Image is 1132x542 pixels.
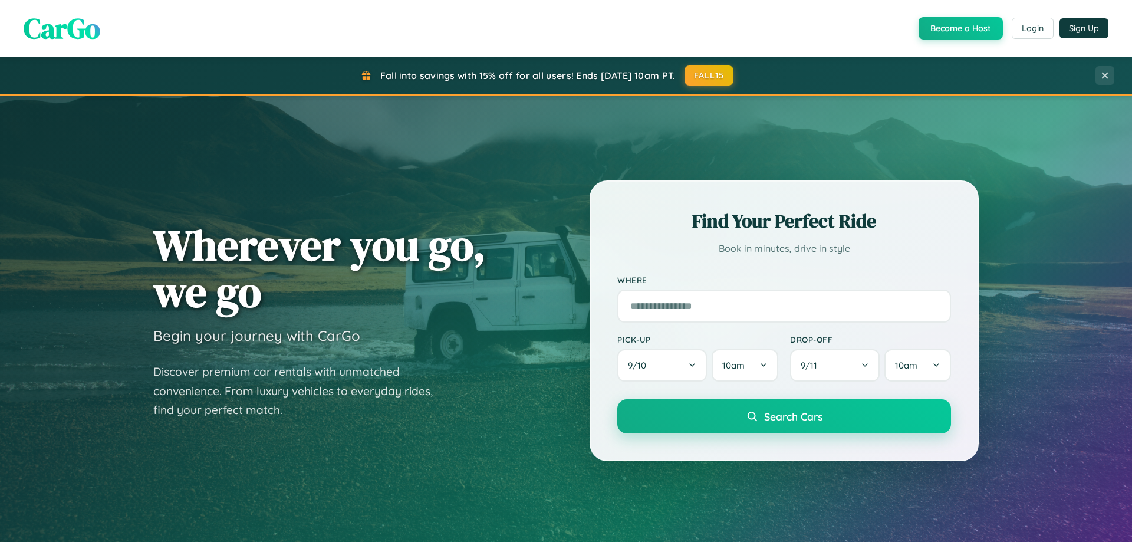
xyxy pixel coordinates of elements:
[1059,18,1108,38] button: Sign Up
[153,362,448,420] p: Discover premium car rentals with unmatched convenience. From luxury vehicles to everyday rides, ...
[617,334,778,344] label: Pick-up
[1012,18,1054,39] button: Login
[617,208,951,234] h2: Find Your Perfect Ride
[153,222,486,315] h1: Wherever you go, we go
[617,275,951,285] label: Where
[617,349,707,382] button: 9/10
[153,327,360,344] h3: Begin your journey with CarGo
[685,65,734,86] button: FALL15
[895,360,917,371] span: 10am
[884,349,951,382] button: 10am
[801,360,823,371] span: 9 / 11
[919,17,1003,40] button: Become a Host
[790,349,880,382] button: 9/11
[764,410,822,423] span: Search Cars
[617,399,951,433] button: Search Cars
[24,9,100,48] span: CarGo
[790,334,951,344] label: Drop-off
[380,70,676,81] span: Fall into savings with 15% off for all users! Ends [DATE] 10am PT.
[712,349,778,382] button: 10am
[628,360,652,371] span: 9 / 10
[722,360,745,371] span: 10am
[617,240,951,257] p: Book in minutes, drive in style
